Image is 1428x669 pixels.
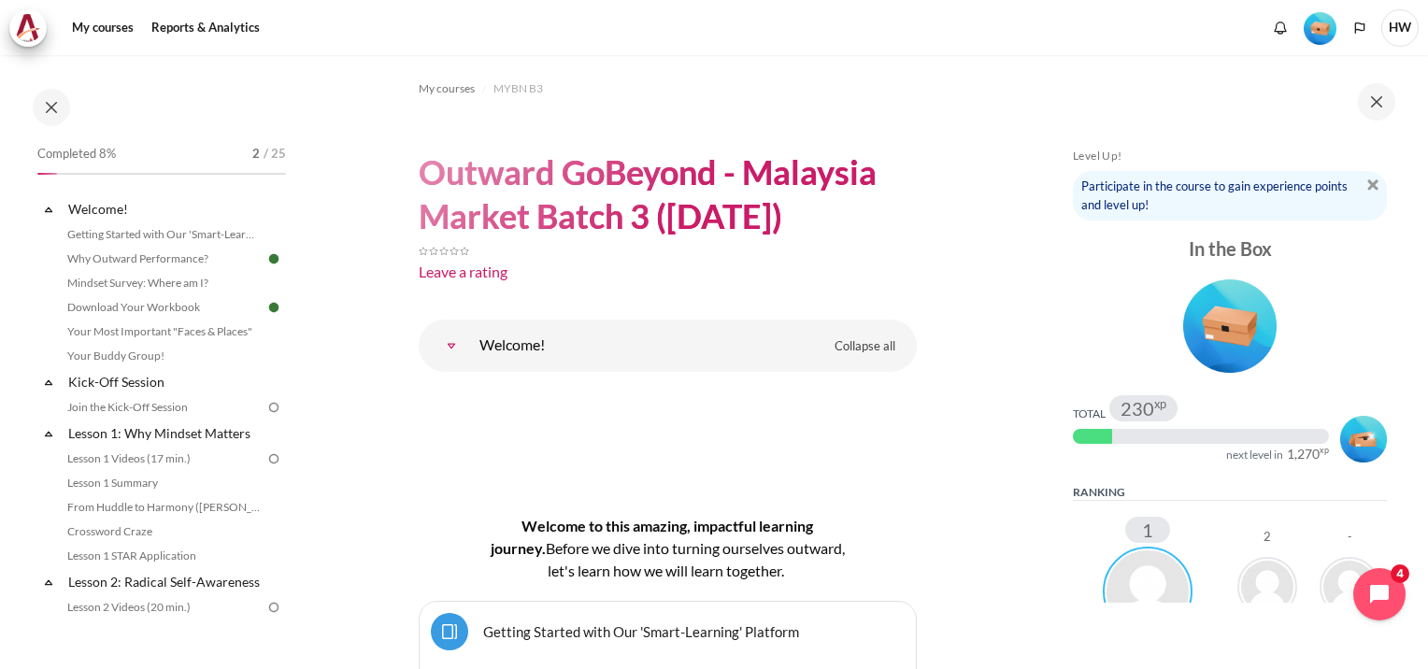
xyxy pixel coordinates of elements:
[62,296,265,319] a: Download Your Workbook
[1287,448,1320,461] span: 1,270
[1367,176,1378,191] a: Dismiss notice
[1348,531,1352,543] div: -
[1073,171,1387,221] div: Participate in the course to gain experience points and level up!
[62,272,265,294] a: Mindset Survey: Where am I?
[265,599,282,616] img: To do
[1320,448,1329,453] span: xp
[37,173,57,175] div: 8%
[65,569,265,594] a: Lesson 2: Radical Self-Awareness
[62,472,265,494] a: Lesson 1 Summary
[62,496,265,519] a: From Huddle to Harmony ([PERSON_NAME]'s Story)
[1121,399,1166,418] div: 230
[39,573,58,591] span: Collapse
[39,424,58,443] span: Collapse
[548,539,845,579] span: efore we dive into turning ourselves outward, let's learn how we will learn together.
[1296,10,1344,45] a: Level #1
[65,369,265,394] a: Kick-Off Session
[62,520,265,543] a: Crossword Craze
[1073,235,1387,262] div: In the Box
[1346,14,1374,42] button: Languages
[1237,557,1297,617] img: Santhi A/P Karupiah
[1073,149,1387,164] h5: Level Up!
[62,320,265,343] a: Your Most Important "Faces & Places"
[1073,485,1387,501] h5: Ranking
[1340,413,1387,463] div: Level #2
[483,622,799,640] a: Getting Started with Our 'Smart-Learning' Platform
[145,9,266,47] a: Reports & Analytics
[62,248,265,270] a: Why Outward Performance?
[546,539,555,557] span: B
[1367,179,1378,191] img: Dismiss notice
[1121,399,1154,418] span: 230
[1340,416,1387,463] img: Level #2
[65,9,140,47] a: My courses
[62,596,265,619] a: Lesson 2 Videos (20 min.)
[419,150,917,238] h1: Outward GoBeyond - Malaysia Market Batch 3 ([DATE])
[62,345,265,367] a: Your Buddy Group!
[265,299,282,316] img: Done
[1381,9,1419,47] span: HW
[419,74,917,104] nav: Navigation bar
[433,327,470,364] a: Welcome!
[65,196,265,221] a: Welcome!
[1183,279,1277,373] img: Level #1
[1304,10,1336,45] div: Level #1
[493,80,543,97] span: MYBN B3
[419,78,475,100] a: My courses
[493,78,543,100] a: MYBN B3
[1226,448,1283,463] div: next level in
[1125,517,1170,543] div: 1
[62,223,265,246] a: Getting Started with Our 'Smart-Learning' Platform
[478,515,857,582] h4: Welcome to this amazing, impactful learning journey.
[419,80,475,97] span: My courses
[1304,12,1336,45] img: Level #1
[39,373,58,391] span: Collapse
[9,9,56,47] a: Architeck Architeck
[15,14,41,42] img: Architeck
[1073,406,1106,421] div: Total
[265,450,282,467] img: To do
[39,200,58,219] span: Collapse
[1381,9,1419,47] a: User menu
[1266,14,1294,42] div: Show notification window with no new notifications
[835,337,895,356] span: Collapse all
[419,263,507,280] a: Leave a rating
[37,145,116,164] span: Completed 8%
[62,396,265,419] a: Join the Kick-Off Session
[1264,531,1271,543] div: 2
[1154,400,1166,407] span: xp
[1073,273,1387,373] div: Level #1
[252,145,260,164] span: 2
[62,448,265,470] a: Lesson 1 Videos (17 min.)
[265,399,282,416] img: To do
[821,331,909,363] a: Collapse all
[62,545,265,567] a: Lesson 1 STAR Application
[1103,547,1192,636] img: Hew Chui Wong
[265,250,282,267] img: Done
[65,420,265,446] a: Lesson 1: Why Mindset Matters
[264,145,286,164] span: / 25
